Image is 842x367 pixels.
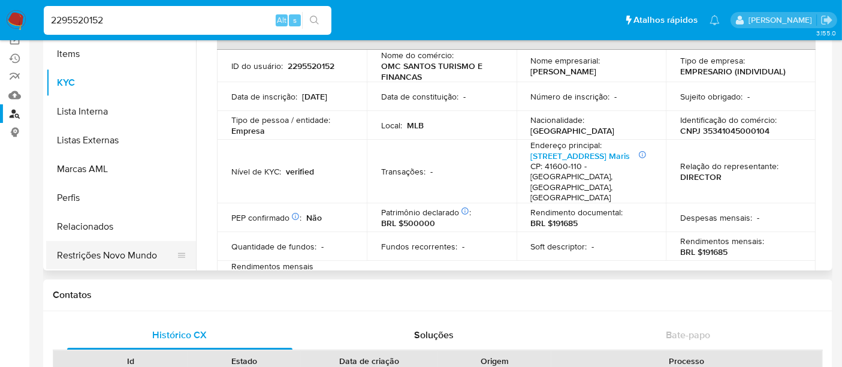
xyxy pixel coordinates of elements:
[231,91,297,102] p: Data de inscrição :
[680,172,722,182] p: DIRECTOR
[302,91,327,102] p: [DATE]
[680,161,778,172] p: Relação do representante :
[381,218,435,228] p: BRL $500000
[306,212,322,223] p: Não
[747,91,750,102] p: -
[231,212,301,223] p: PEP confirmado :
[680,125,769,136] p: CNPJ 35341045000104
[531,140,602,151] p: Endereço principal :
[381,91,458,102] p: Data de constituição :
[666,328,710,342] span: Bate-papo
[277,14,286,26] span: Alt
[46,241,186,270] button: Restrições Novo Mundo
[231,261,352,282] p: Rendimentos mensais (Companhia) :
[46,183,196,212] button: Perfis
[293,14,297,26] span: s
[462,241,464,252] p: -
[414,328,454,342] span: Soluções
[680,115,777,125] p: Identificação do comércio :
[531,125,615,136] p: [GEOGRAPHIC_DATA]
[381,50,454,61] p: Nome do comércio :
[680,91,743,102] p: Sujeito obrigado :
[46,155,196,183] button: Marcas AML
[46,126,196,155] button: Listas Externas
[710,15,720,25] a: Notificações
[231,166,281,177] p: Nível de KYC :
[288,61,334,71] p: 2295520152
[816,28,836,38] span: 3.155.0
[749,14,816,26] p: alexandra.macedo@mercadolivre.com
[531,207,623,218] p: Rendimento documental :
[302,12,327,29] button: search-icon
[381,207,471,218] p: Patrimônio declarado :
[153,328,207,342] span: Histórico CX
[680,212,752,223] p: Despesas mensais :
[531,55,600,66] p: Nome empresarial :
[381,241,457,252] p: Fundos recorrentes :
[231,125,265,136] p: Empresa
[231,241,316,252] p: Quantidade de fundos :
[231,115,330,125] p: Tipo de pessoa / entidade :
[407,120,424,131] p: MLB
[321,241,324,252] p: -
[615,91,617,102] p: -
[53,289,823,301] h1: Contatos
[531,150,630,162] a: [STREET_ADDRESS] Maris
[446,355,543,367] div: Origem
[560,355,814,367] div: Processo
[44,13,331,28] input: Pesquise usuários ou casos...
[592,241,594,252] p: -
[531,218,578,228] p: BRL $191685
[680,55,745,66] p: Tipo de empresa :
[430,166,433,177] p: -
[196,355,292,367] div: Estado
[381,166,425,177] p: Transações :
[633,14,698,26] span: Atalhos rápidos
[46,40,196,68] button: Items
[531,91,610,102] p: Número de inscrição :
[286,166,314,177] p: verified
[83,355,179,367] div: Id
[757,212,759,223] p: -
[820,14,833,26] a: Sair
[463,91,466,102] p: -
[381,61,497,82] p: OMC SANTOS TURISMO E FINANCAS
[531,66,597,77] p: [PERSON_NAME]
[680,236,764,246] p: Rendimentos mensais :
[46,97,196,126] button: Lista Interna
[531,115,585,125] p: Nacionalidade :
[46,212,196,241] button: Relacionados
[680,66,786,77] p: EMPRESARIO (INDIVIDUAL)
[46,68,196,97] button: KYC
[531,241,587,252] p: Soft descriptor :
[531,161,647,203] h4: CP: 41600-110 - [GEOGRAPHIC_DATA], [GEOGRAPHIC_DATA], [GEOGRAPHIC_DATA]
[231,61,283,71] p: ID do usuário :
[680,246,728,257] p: BRL $191685
[381,120,402,131] p: Local :
[309,355,430,367] div: Data de criação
